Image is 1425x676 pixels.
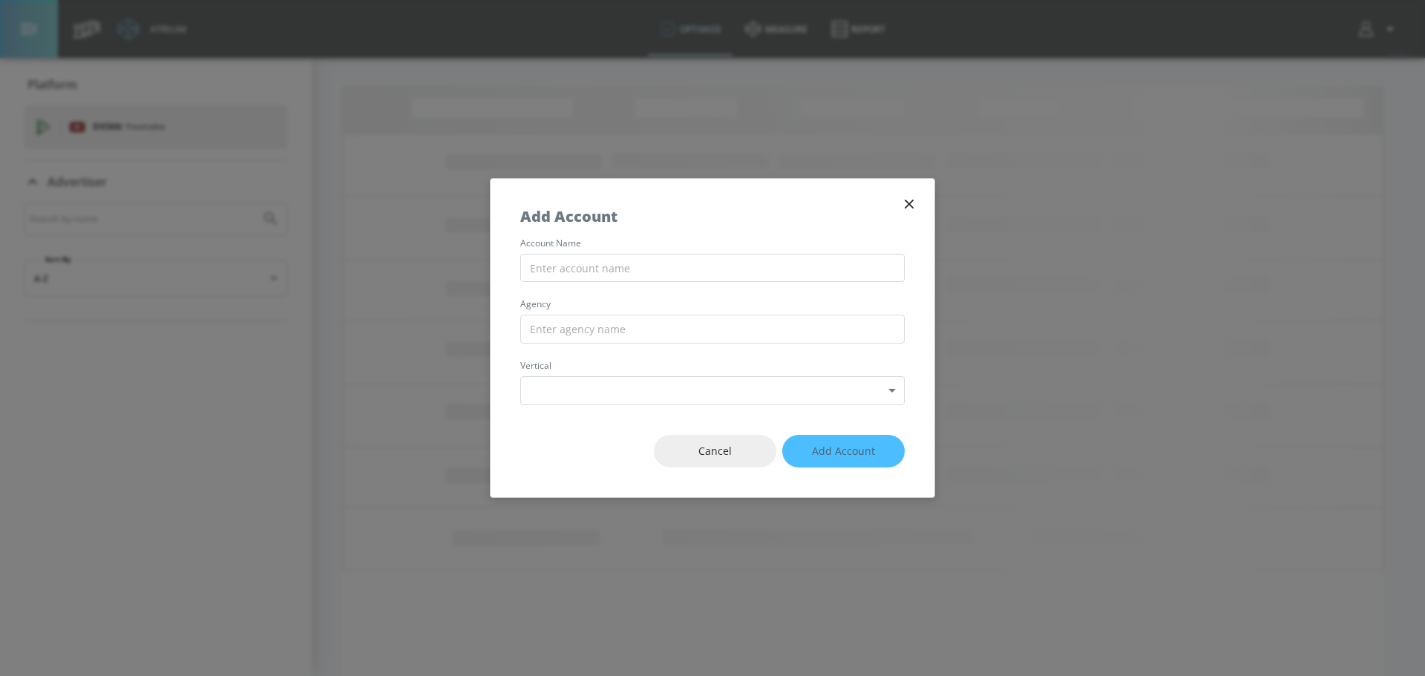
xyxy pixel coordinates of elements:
[520,376,905,405] div: ​
[520,239,905,248] label: account name
[520,300,905,309] label: agency
[520,209,617,224] h5: Add Account
[654,435,776,468] button: Cancel
[520,315,905,344] input: Enter agency name
[520,361,905,370] label: vertical
[520,254,905,283] input: Enter account name
[684,442,747,461] span: Cancel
